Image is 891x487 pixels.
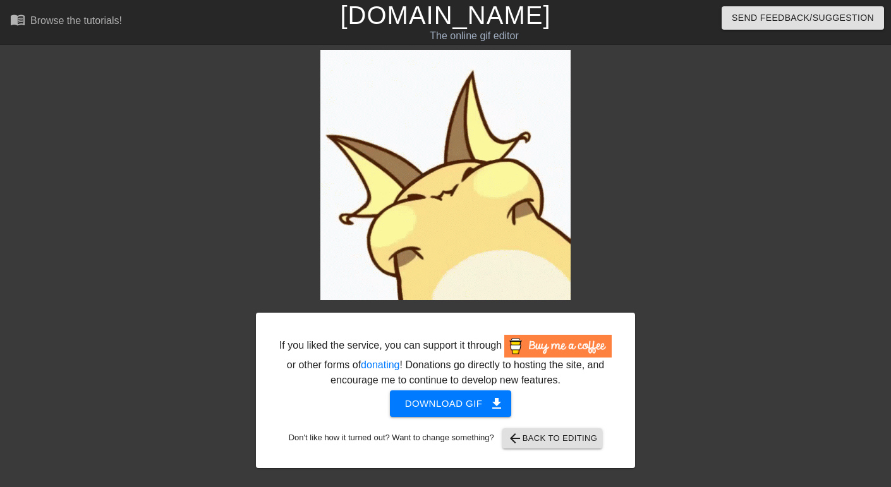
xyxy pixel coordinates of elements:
[405,395,497,412] span: Download gif
[504,335,612,358] img: Buy Me A Coffee
[722,6,884,30] button: Send Feedback/Suggestion
[361,359,399,370] a: donating
[303,28,645,44] div: The online gif editor
[390,390,512,417] button: Download gif
[732,10,874,26] span: Send Feedback/Suggestion
[10,12,25,27] span: menu_book
[30,15,122,26] div: Browse the tutorials!
[489,396,504,411] span: get_app
[507,431,598,446] span: Back to Editing
[276,428,615,448] div: Don't like how it turned out? Want to change something?
[278,335,613,388] div: If you liked the service, you can support it through or other forms of ! Donations go directly to...
[340,1,550,29] a: [DOMAIN_NAME]
[507,431,523,446] span: arrow_back
[380,397,512,408] a: Download gif
[502,428,603,448] button: Back to Editing
[10,12,122,32] a: Browse the tutorials!
[320,50,571,300] img: 5KnrgQhk.gif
